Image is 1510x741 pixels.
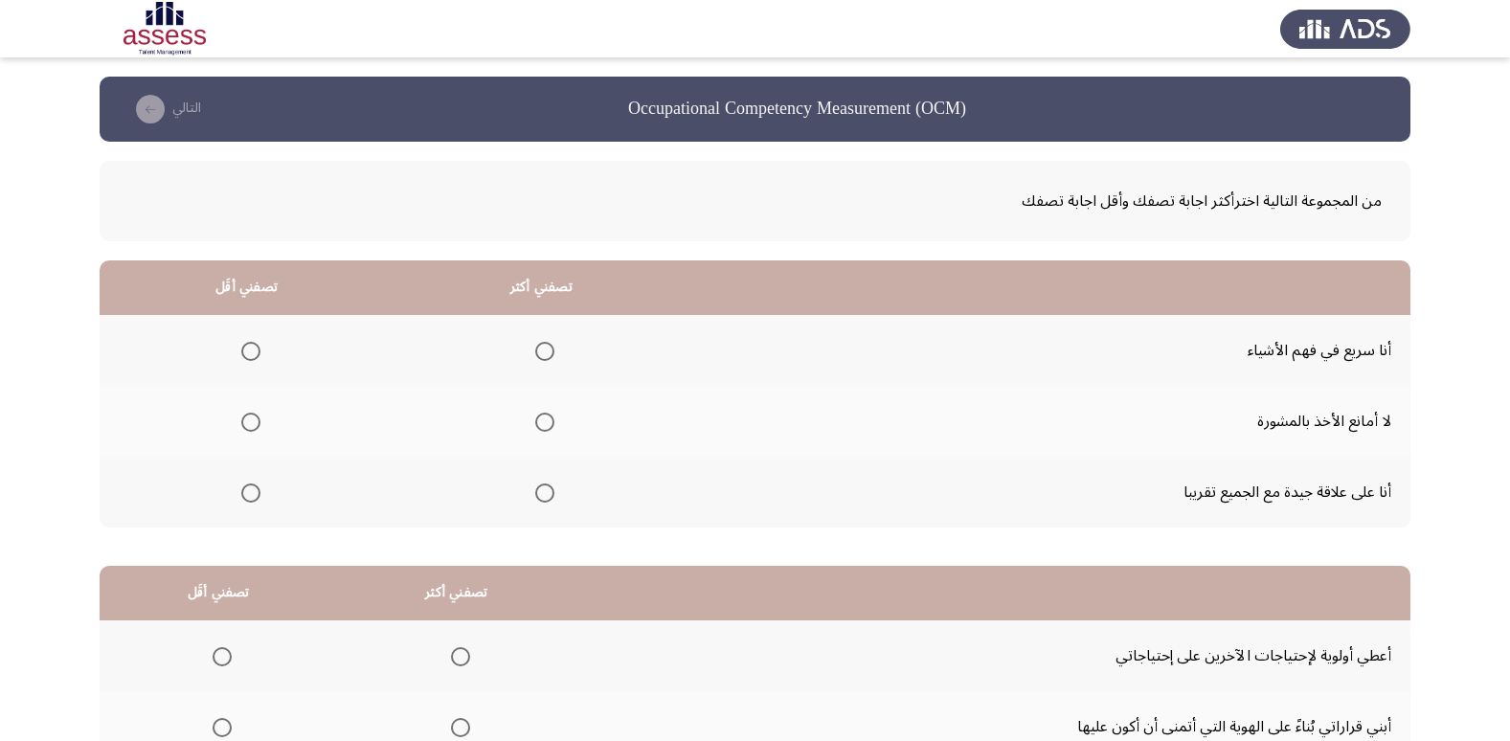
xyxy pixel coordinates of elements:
[628,97,966,121] h3: Occupational Competency Measurement (OCM)
[100,566,337,620] th: تصفني أقَل
[575,620,1410,691] td: أعطي أولوية لإحتياجات الآخرين على إحتياجاتي
[688,315,1410,386] td: أنا سريع في فهم الأشياء
[688,457,1410,528] td: أنا على علاقة جيدة مع الجميع تقريبا
[128,185,1382,217] span: من المجموعة التالية اخترأكثر اجابة تصفك وأقل اجابة تصفك
[528,405,554,438] mat-radio-group: Select an option
[394,260,688,315] th: تصفني أكثر
[688,386,1410,457] td: لا أمانع الأخذ بالمشورة
[528,476,554,508] mat-radio-group: Select an option
[100,260,394,315] th: تصفني أقَل
[234,476,260,508] mat-radio-group: Select an option
[443,640,470,672] mat-radio-group: Select an option
[100,2,230,56] img: Assessment logo of OCM R1 ASSESS
[205,640,232,672] mat-radio-group: Select an option
[337,566,575,620] th: تصفني أكثر
[234,334,260,367] mat-radio-group: Select an option
[123,94,207,124] button: check the missing
[528,334,554,367] mat-radio-group: Select an option
[234,405,260,438] mat-radio-group: Select an option
[1280,2,1410,56] img: Assess Talent Management logo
